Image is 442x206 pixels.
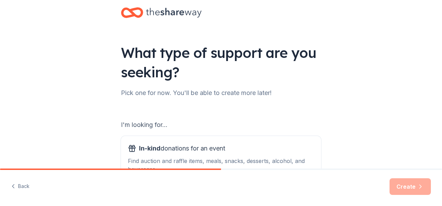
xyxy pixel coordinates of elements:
[121,136,321,180] button: In-kinddonations for an eventFind auction and raffle items, meals, snacks, desserts, alcohol, and...
[128,157,314,173] div: Find auction and raffle items, meals, snacks, desserts, alcohol, and beverages.
[121,43,321,82] div: What type of support are you seeking?
[139,145,161,152] span: In-kind
[11,179,30,194] button: Back
[121,87,321,98] div: Pick one for now. You'll be able to create more later!
[121,119,321,130] div: I'm looking for...
[139,143,225,154] span: donations for an event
